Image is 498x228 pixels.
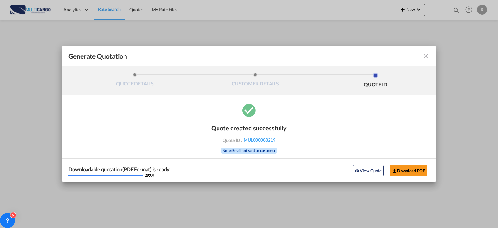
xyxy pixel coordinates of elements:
div: 100 % [145,173,154,177]
button: Download PDF [390,165,427,176]
div: Downloadable quotation(PDF Format) is ready [68,167,170,172]
div: Quote ID : [213,137,285,143]
span: Generate Quotation [68,52,127,60]
md-dialog: Generate QuotationQUOTE ... [62,46,436,182]
button: icon-eyeView Quote [353,165,384,176]
li: CUSTOMER DETAILS [195,73,316,90]
div: Quote created successfully [211,124,287,132]
md-icon: icon-checkbox-marked-circle [241,102,257,118]
md-icon: icon-close fg-AAA8AD cursor m-0 [422,52,430,60]
md-icon: icon-eye [355,168,360,173]
div: Note: Email not sent to customer [221,148,277,154]
li: QUOTE ID [315,73,436,90]
span: MUL000008219 [244,137,275,143]
md-icon: icon-download [392,168,397,173]
li: QUOTE DETAILS [75,73,195,90]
